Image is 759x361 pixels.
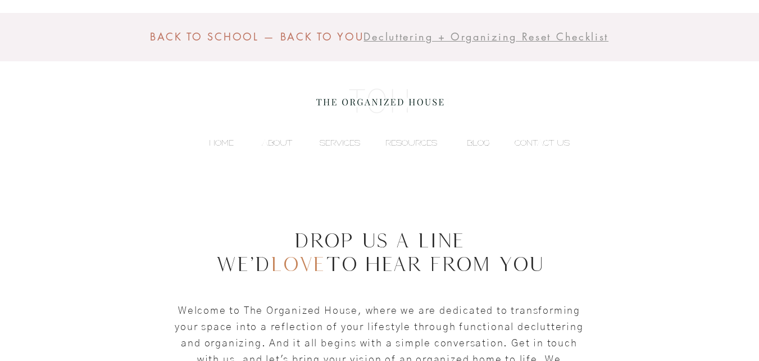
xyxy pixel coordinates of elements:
[461,134,496,151] p: BLOG
[256,134,298,151] p: ABOUT
[311,79,449,124] img: the organized house
[380,134,443,151] p: RESOURCES
[366,134,443,151] a: RESOURCES
[203,134,239,151] p: HOME
[270,252,325,276] span: Love
[239,134,298,151] a: ABOUT
[443,134,496,151] a: BLOG
[150,30,364,43] span: BACK TO SCHOOL — BACK TO YOU
[509,134,575,151] p: CONTACT US
[215,228,543,276] span: Drop Us a Line We'd to Hear from You
[496,134,575,151] a: CONTACT US
[314,134,366,151] p: SERVICES
[363,30,608,43] a: Decluttering + Organizing Reset Checklist
[298,134,366,151] a: SERVICES
[185,134,575,151] nav: Site
[185,134,239,151] a: HOME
